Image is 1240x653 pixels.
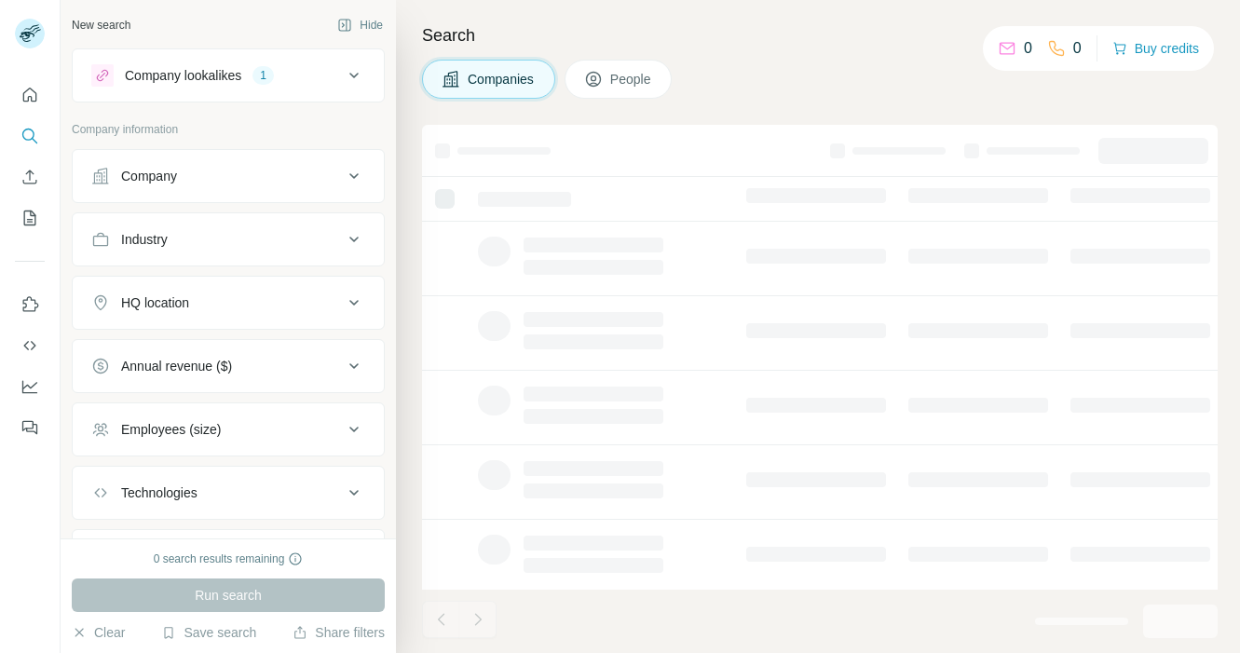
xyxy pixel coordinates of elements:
span: Companies [468,70,536,88]
p: Company information [72,121,385,138]
button: Save search [161,623,256,642]
button: Company [73,154,384,198]
div: HQ location [121,293,189,312]
button: Buy credits [1112,35,1199,61]
button: HQ location [73,280,384,325]
p: 0 [1024,37,1032,60]
button: Search [15,119,45,153]
span: People [610,70,653,88]
button: My lists [15,201,45,235]
div: Company lookalikes [125,66,241,85]
button: Dashboard [15,370,45,403]
button: Use Surfe on LinkedIn [15,288,45,321]
button: Technologies [73,470,384,515]
button: Feedback [15,411,45,444]
button: Employees (size) [73,407,384,452]
button: Company lookalikes1 [73,53,384,98]
div: 0 search results remaining [154,551,304,567]
button: Industry [73,217,384,262]
button: Share filters [293,623,385,642]
div: Company [121,167,177,185]
p: 0 [1073,37,1082,60]
div: Industry [121,230,168,249]
div: Annual revenue ($) [121,357,232,375]
div: New search [72,17,130,34]
button: Enrich CSV [15,160,45,194]
button: Use Surfe API [15,329,45,362]
button: Keywords [73,534,384,578]
button: Clear [72,623,125,642]
button: Annual revenue ($) [73,344,384,388]
div: Employees (size) [121,420,221,439]
div: Technologies [121,483,198,502]
h4: Search [422,22,1218,48]
div: 1 [252,67,274,84]
button: Quick start [15,78,45,112]
button: Hide [324,11,396,39]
